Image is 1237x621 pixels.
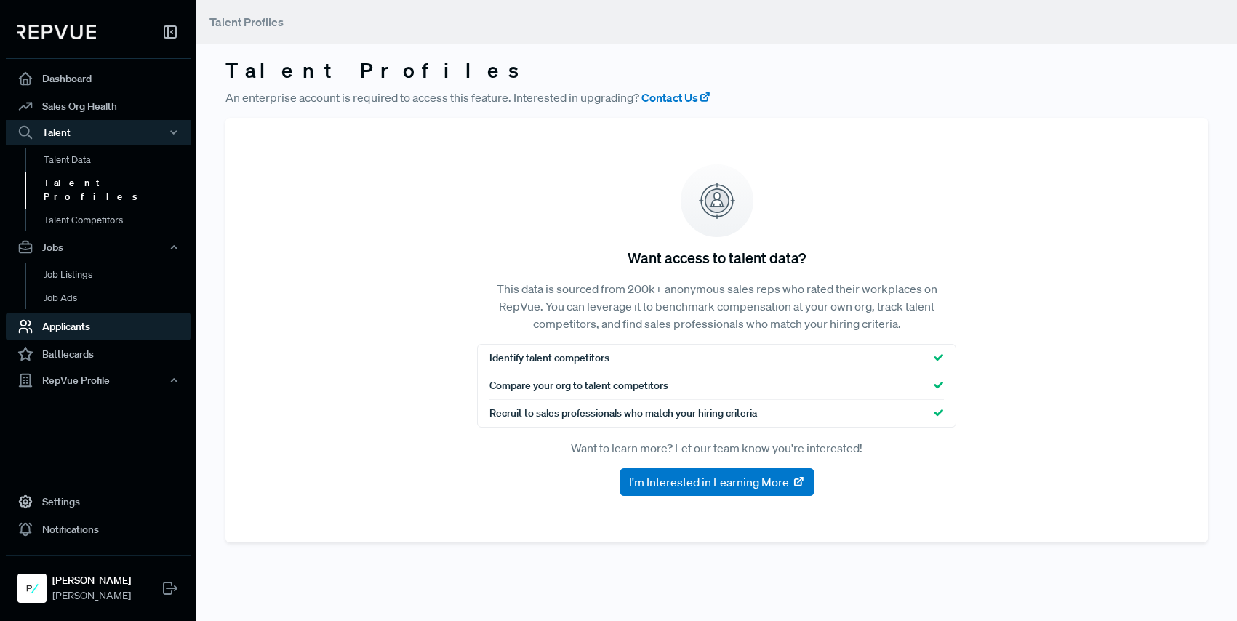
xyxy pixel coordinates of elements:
[641,89,711,106] a: Contact Us
[6,368,191,393] button: RepVue Profile
[477,439,957,457] p: Want to learn more? Let our team know you're interested!
[25,209,210,232] a: Talent Competitors
[6,235,191,260] button: Jobs
[489,350,609,366] span: Identify talent competitors
[25,172,210,209] a: Talent Profiles
[25,263,210,287] a: Job Listings
[489,406,757,421] span: Recruit to sales professionals who match your hiring criteria
[20,577,44,600] img: Polly
[25,148,210,172] a: Talent Data
[620,468,814,496] button: I'm Interested in Learning More
[6,555,191,609] a: Polly[PERSON_NAME][PERSON_NAME]
[225,58,1208,83] h3: Talent Profiles
[477,280,957,332] p: This data is sourced from 200k+ anonymous sales reps who rated their workplaces on RepVue. You ca...
[6,313,191,340] a: Applicants
[25,287,210,310] a: Job Ads
[6,488,191,516] a: Settings
[52,573,131,588] strong: [PERSON_NAME]
[6,516,191,543] a: Notifications
[6,92,191,120] a: Sales Org Health
[17,25,96,39] img: RepVue
[209,15,284,29] span: Talent Profiles
[6,120,191,145] button: Talent
[225,89,1208,106] p: An enterprise account is required to access this feature. Interested in upgrading?
[628,249,806,266] h5: Want access to talent data?
[629,473,789,491] span: I'm Interested in Learning More
[6,340,191,368] a: Battlecards
[6,65,191,92] a: Dashboard
[52,588,131,604] span: [PERSON_NAME]
[489,378,668,393] span: Compare your org to talent competitors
